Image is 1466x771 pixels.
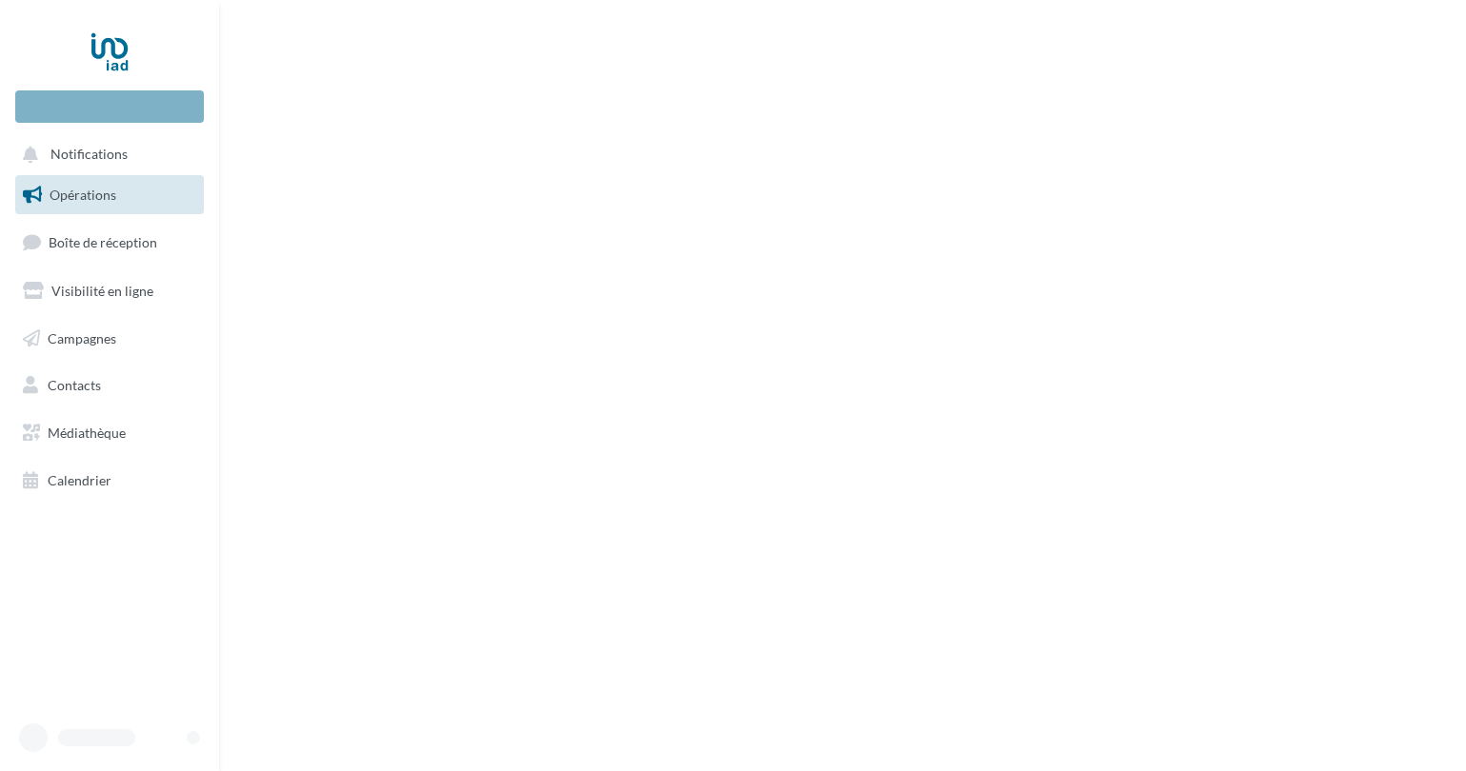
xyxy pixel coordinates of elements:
[51,283,153,299] span: Visibilité en ligne
[11,222,208,263] a: Boîte de réception
[11,413,208,453] a: Médiathèque
[11,175,208,215] a: Opérations
[50,147,128,163] span: Notifications
[48,329,116,346] span: Campagnes
[48,472,111,488] span: Calendrier
[15,90,204,123] div: Nouvelle campagne
[48,377,101,393] span: Contacts
[50,187,116,203] span: Opérations
[11,319,208,359] a: Campagnes
[11,366,208,405] a: Contacts
[11,271,208,311] a: Visibilité en ligne
[11,461,208,501] a: Calendrier
[48,425,126,441] span: Médiathèque
[49,234,157,250] span: Boîte de réception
